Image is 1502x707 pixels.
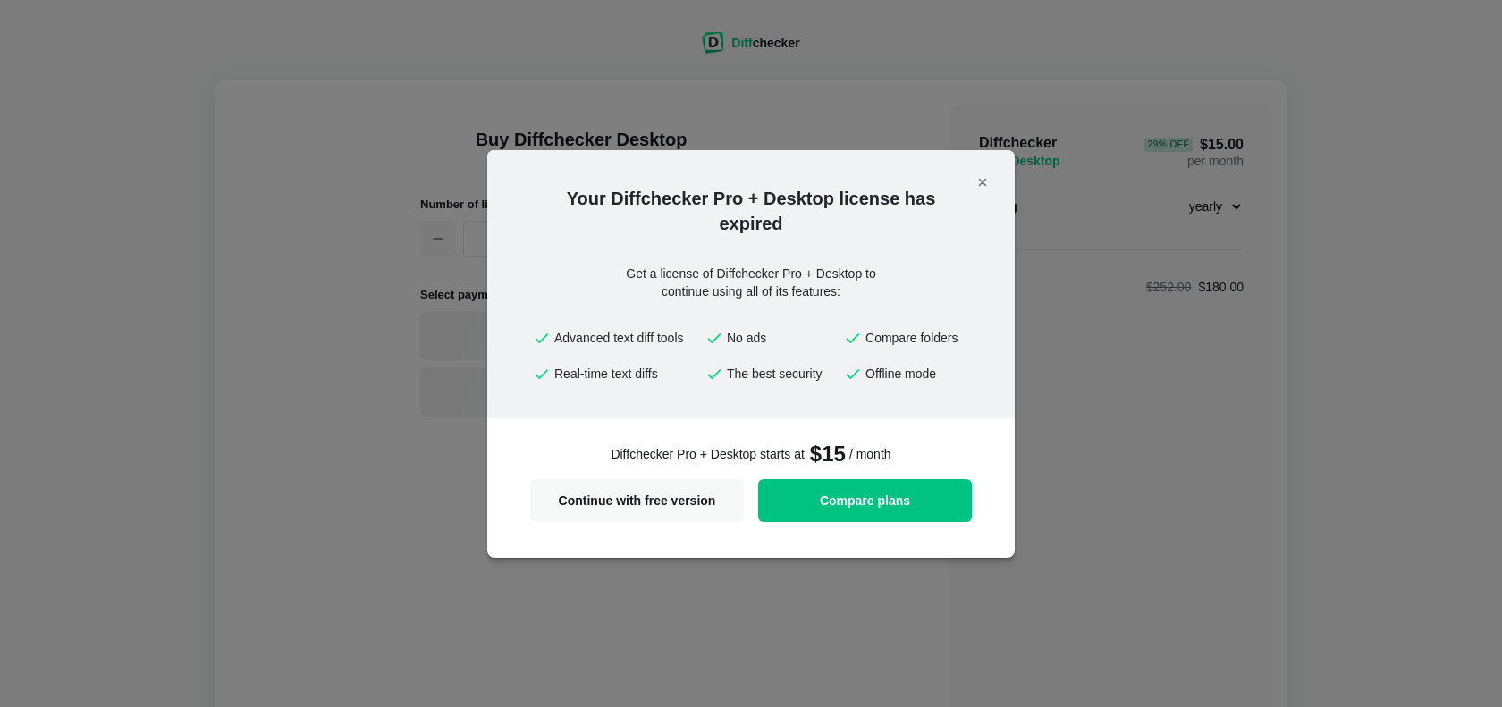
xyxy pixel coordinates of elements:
span: No ads [727,329,833,347]
span: Compare plans [769,494,961,507]
span: Compare folders [865,329,969,347]
div: Get a license of Diffchecker Pro + Desktop to continue using all of its features: [590,265,912,300]
span: Advanced text diff tools [554,329,695,347]
a: Compare plans [758,479,972,522]
button: Close modal [968,168,997,197]
span: Diffchecker Pro + Desktop starts at [611,445,804,463]
button: Continue with free version [530,479,744,522]
span: / month [849,445,891,463]
span: The best security [727,365,833,383]
span: Real-time text diffs [554,365,695,383]
span: Continue with free version [541,494,733,507]
h2: Your Diffchecker Pro + Desktop license has expired [487,186,1015,236]
span: Offline mode [865,365,969,383]
span: $15 [808,440,846,468]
